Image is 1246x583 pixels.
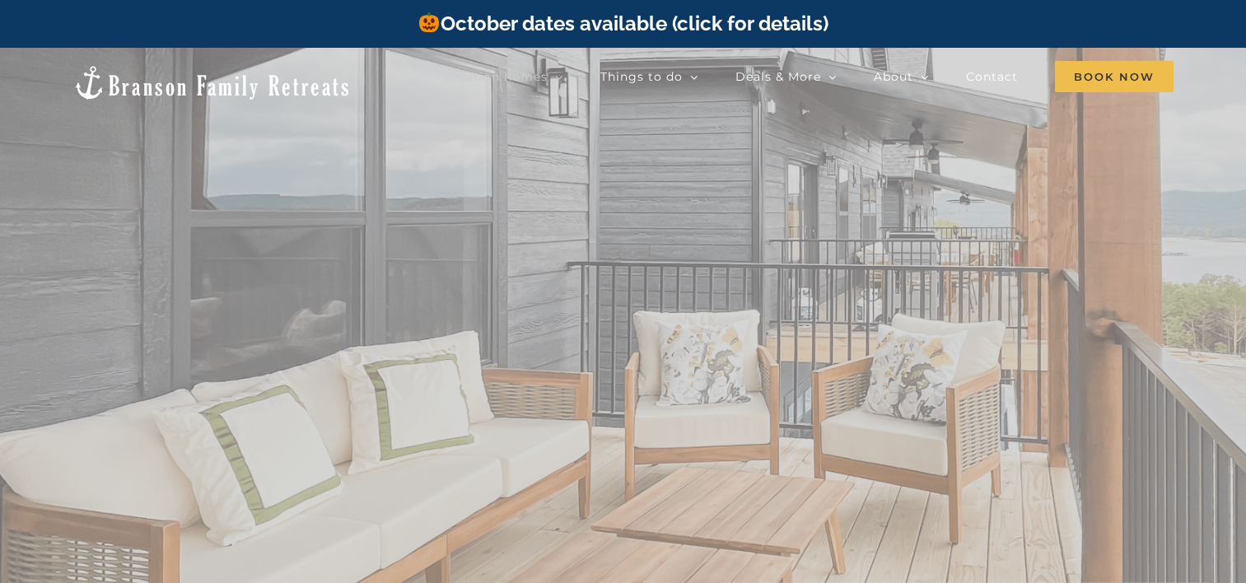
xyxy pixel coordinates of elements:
span: Vacation homes [443,71,548,82]
span: Contact [966,71,1018,82]
span: Deals & More [735,71,821,82]
span: About [874,71,913,82]
a: Deals & More [735,60,837,93]
a: Contact [966,60,1018,93]
a: Vacation homes [443,60,563,93]
a: October dates available (click for details) [418,12,828,35]
span: Book Now [1055,61,1174,92]
img: Branson Family Retreats Logo [72,64,352,101]
span: Things to do [600,71,683,82]
b: 2 to 3 Bedrooms [476,283,770,424]
a: Book Now [1055,60,1174,93]
a: Things to do [600,60,698,93]
img: 🎃 [419,12,439,32]
a: About [874,60,929,93]
nav: Main Menu [443,60,1174,93]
